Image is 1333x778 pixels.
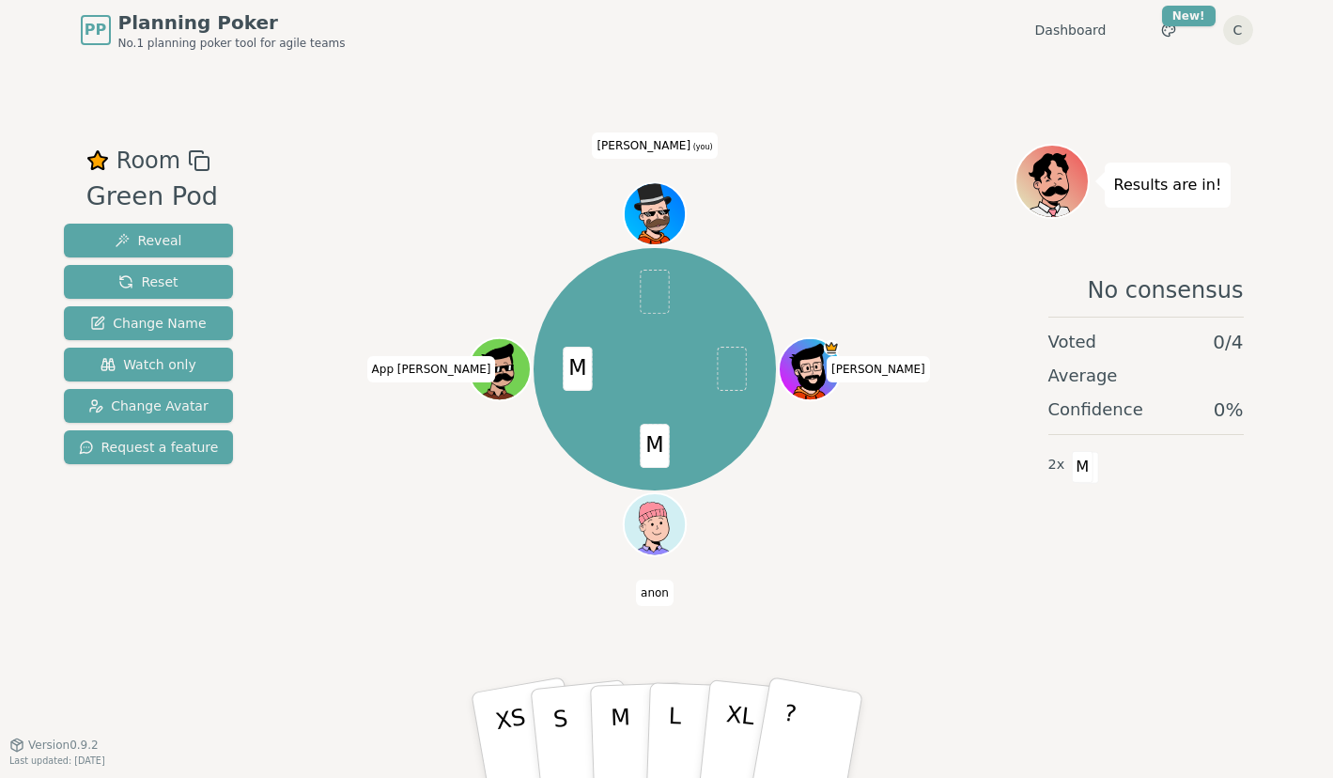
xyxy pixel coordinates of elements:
button: Change Avatar [64,389,234,423]
button: New! [1152,13,1186,47]
button: Watch only [64,348,234,381]
button: Click to change your avatar [626,184,684,242]
a: Dashboard [1035,21,1107,39]
button: Request a feature [64,430,234,464]
span: Voted [1048,329,1097,355]
button: Reset [64,265,234,299]
span: (you) [690,143,713,151]
span: Click to change your name [827,356,930,382]
span: Reset [118,272,178,291]
span: Last updated: [DATE] [9,755,105,766]
button: Change Name [64,306,234,340]
span: Change Avatar [88,397,209,415]
span: Change Name [90,314,206,333]
span: Request a feature [79,438,219,457]
span: PP [85,19,106,41]
span: M [640,425,669,469]
button: Version0.9.2 [9,738,99,753]
span: M [563,347,592,391]
span: Room [116,144,180,178]
span: 0 % [1214,397,1244,423]
button: Remove as favourite [86,144,109,178]
span: Version 0.9.2 [28,738,99,753]
span: Click to change your name [367,356,496,382]
button: C [1223,15,1253,45]
p: Results are in! [1114,172,1222,198]
span: Confidence [1048,397,1143,423]
span: Click to change your name [636,580,674,606]
span: M [1072,451,1093,483]
span: Barry is the host [824,340,840,356]
span: Planning Poker [118,9,346,36]
span: 0 / 4 [1213,329,1243,355]
span: No consensus [1087,275,1243,305]
span: 2 x [1048,455,1065,475]
span: No.1 planning poker tool for agile teams [118,36,346,51]
div: New! [1162,6,1216,26]
button: Reveal [64,224,234,257]
span: Watch only [101,355,196,374]
span: Click to change your name [592,132,717,159]
span: Average [1048,363,1118,389]
div: Green Pod [86,178,218,216]
span: Reveal [115,231,181,250]
a: PPPlanning PokerNo.1 planning poker tool for agile teams [81,9,346,51]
